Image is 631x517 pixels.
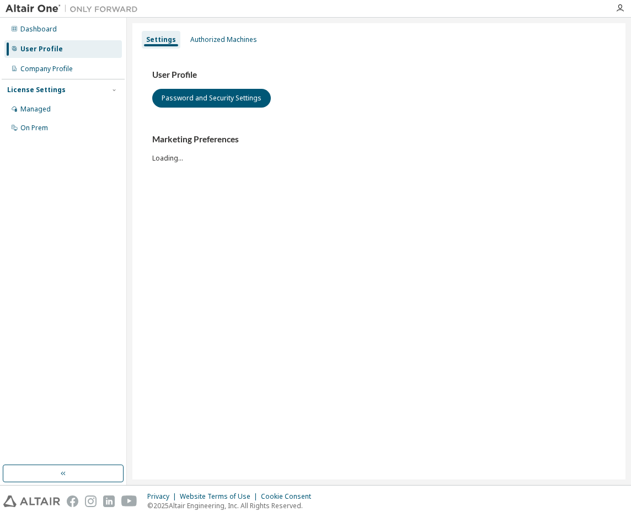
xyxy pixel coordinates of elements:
div: Dashboard [20,25,57,34]
img: linkedin.svg [103,495,115,507]
div: Privacy [147,492,180,501]
h3: User Profile [152,70,606,81]
img: Altair One [6,3,143,14]
div: Settings [146,35,176,44]
p: © 2025 Altair Engineering, Inc. All Rights Reserved. [147,501,318,510]
div: Loading... [152,134,606,162]
div: Authorized Machines [190,35,257,44]
div: User Profile [20,45,63,54]
h3: Marketing Preferences [152,134,606,145]
img: youtube.svg [121,495,137,507]
div: Cookie Consent [261,492,318,501]
img: instagram.svg [85,495,97,507]
button: Password and Security Settings [152,89,271,108]
img: altair_logo.svg [3,495,60,507]
div: On Prem [20,124,48,132]
div: Website Terms of Use [180,492,261,501]
div: License Settings [7,86,66,94]
div: Company Profile [20,65,73,73]
div: Managed [20,105,51,114]
img: facebook.svg [67,495,78,507]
